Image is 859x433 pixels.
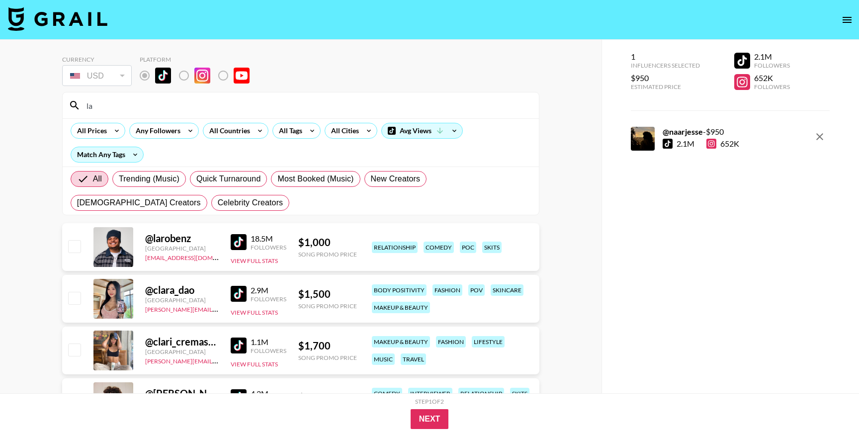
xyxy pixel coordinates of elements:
[411,409,449,429] button: Next
[298,302,357,310] div: Song Promo Price
[231,286,247,302] img: TikTok
[401,353,426,365] div: travel
[145,387,219,400] div: @ [PERSON_NAME].[PERSON_NAME]
[372,242,418,253] div: relationship
[663,127,739,137] div: - $ 950
[298,251,357,258] div: Song Promo Price
[71,147,143,162] div: Match Any Tags
[231,257,278,264] button: View Full Stats
[155,68,171,84] img: TikTok
[140,56,258,63] div: Platform
[491,284,523,296] div: skincare
[436,336,466,347] div: fashion
[203,123,252,138] div: All Countries
[754,83,790,90] div: Followers
[251,244,286,251] div: Followers
[251,234,286,244] div: 18.5M
[482,242,502,253] div: skits
[145,336,219,348] div: @ clari_cremaschi
[231,309,278,316] button: View Full Stats
[631,73,700,83] div: $950
[145,252,245,261] a: [EMAIL_ADDRESS][DOMAIN_NAME]
[251,347,286,354] div: Followers
[754,73,790,83] div: 652K
[372,353,395,365] div: music
[372,336,430,347] div: makeup & beauty
[251,337,286,347] div: 1.1M
[145,232,219,245] div: @ larobenz
[415,398,444,405] div: Step 1 of 2
[277,173,353,185] span: Most Booked (Music)
[62,63,132,88] div: Currency is locked to USD
[8,7,107,31] img: Grail Talent
[325,123,361,138] div: All Cities
[234,68,250,84] img: YouTube
[510,388,529,399] div: skits
[371,173,421,185] span: New Creators
[93,173,102,185] span: All
[810,127,830,147] button: remove
[196,173,261,185] span: Quick Turnaround
[631,52,700,62] div: 1
[372,302,430,313] div: makeup & beauty
[809,383,847,421] iframe: Drift Widget Chat Controller
[382,123,462,138] div: Avg Views
[130,123,182,138] div: Any Followers
[460,242,476,253] div: poc
[81,97,533,113] input: Search by User Name
[663,127,703,136] strong: @ naarjesse
[468,284,485,296] div: pov
[231,234,247,250] img: TikTok
[140,65,258,86] div: Remove selected talent to change platforms
[837,10,857,30] button: open drawer
[77,197,201,209] span: [DEMOGRAPHIC_DATA] Creators
[145,284,219,296] div: @ clara_dao
[145,304,292,313] a: [PERSON_NAME][EMAIL_ADDRESS][DOMAIN_NAME]
[231,360,278,368] button: View Full Stats
[231,389,247,405] img: TikTok
[273,123,304,138] div: All Tags
[218,197,283,209] span: Celebrity Creators
[251,389,286,399] div: 4.2M
[372,388,402,399] div: comedy
[754,62,790,69] div: Followers
[424,242,454,253] div: comedy
[251,295,286,303] div: Followers
[631,62,700,69] div: Influencers Selected
[677,139,694,149] div: 2.1M
[408,388,452,399] div: interviewer
[298,236,357,249] div: $ 1,000
[706,139,739,149] div: 652K
[194,68,210,84] img: Instagram
[372,284,427,296] div: body positivity
[298,340,357,352] div: $ 1,700
[754,52,790,62] div: 2.1M
[298,354,357,361] div: Song Promo Price
[231,338,247,353] img: TikTok
[298,391,357,404] div: $ 2,500
[145,245,219,252] div: [GEOGRAPHIC_DATA]
[432,284,462,296] div: fashion
[145,348,219,355] div: [GEOGRAPHIC_DATA]
[119,173,179,185] span: Trending (Music)
[145,355,292,365] a: [PERSON_NAME][EMAIL_ADDRESS][DOMAIN_NAME]
[62,56,132,63] div: Currency
[251,285,286,295] div: 2.9M
[64,67,130,85] div: USD
[472,336,505,347] div: lifestyle
[458,388,504,399] div: relationship
[631,83,700,90] div: Estimated Price
[298,288,357,300] div: $ 1,500
[145,296,219,304] div: [GEOGRAPHIC_DATA]
[71,123,109,138] div: All Prices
